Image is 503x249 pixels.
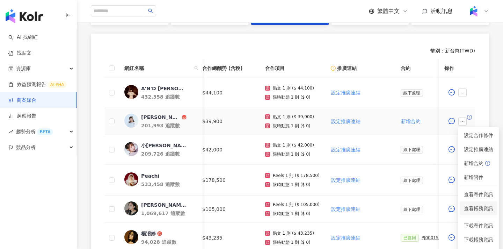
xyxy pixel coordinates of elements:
[8,97,36,104] a: 商案媒合
[464,159,493,167] span: 新增合約
[197,108,260,135] td: $39,900
[273,152,311,157] p: 限時動態 1 則 ($ 0)
[193,63,200,73] span: search
[141,210,197,217] div: 1,069,617 追蹤數
[273,182,311,187] p: 限時動態 1 則 ($ 0)
[273,95,311,100] p: 限時動態 1 則 ($ 0)
[6,9,43,23] img: logo
[141,230,156,237] div: 楊淯婷
[8,34,38,41] a: searchAI 找網紅
[467,115,472,120] span: exclamation-circle
[141,239,197,246] div: 94,028 追蹤數
[464,175,483,180] span: 新增附件
[8,113,36,120] a: 洞察報告
[449,234,455,241] span: message
[401,89,423,97] span: 線下處理
[141,201,187,208] div: [PERSON_NAME]
[141,85,187,92] div: A'N'D [PERSON_NAME]
[401,119,421,124] span: 新增合約
[8,81,67,88] a: 效益預測報告ALPHA
[449,89,455,95] span: message
[273,143,314,148] p: 貼文 1 則 ($ 42,000)
[273,211,311,216] p: 限時動態 1 則 ($ 0)
[124,142,138,156] img: KOL Avatar
[331,173,361,187] button: 設定推廣連結
[197,165,260,196] td: $178,500
[331,114,361,128] button: 設定推廣連結
[197,196,260,223] td: $105,000
[467,5,480,18] img: Kolr%20app%20icon%20%281%29.png
[449,118,455,124] span: message
[331,235,360,241] span: 設定推廣連結
[464,131,493,139] span: 設定合作條件
[148,8,153,13] span: search
[458,117,467,126] button: ellipsis
[8,50,31,57] a: 找貼文
[124,201,138,215] img: KOL Avatar
[16,140,36,155] span: 競品分析
[401,177,423,184] span: 線下處理
[273,114,314,119] p: 貼文 1 則 ($ 39,900)
[273,202,320,207] p: Reels 1 則 ($ 105,000)
[401,114,421,128] button: 新增合約
[124,114,138,128] img: KOL Avatar
[273,123,311,128] p: 限時動態 1 則 ($ 0)
[331,64,389,72] div: 推廣連結
[331,147,360,152] span: 設定推廣連結
[331,177,360,183] span: 設定推廣連結
[197,135,260,165] td: $42,000
[439,59,475,78] th: 操作
[141,172,159,179] div: Peachi
[331,119,360,124] span: 設定推廣連結
[8,129,13,134] span: rise
[464,205,493,212] span: 查看帳務資訊
[449,146,455,152] span: message
[464,191,493,198] span: 查看寄件資訊
[331,143,361,157] button: 設定推廣連結
[377,7,400,15] span: 繁體中文
[449,206,455,212] span: message
[141,150,197,157] div: 209,726 追蹤數
[197,59,260,78] th: 合作總酬勞 (含稅)
[124,64,191,72] span: 網紅名稱
[331,86,361,100] button: 設定推廣連結
[331,206,360,212] span: 設定推廣連結
[458,88,467,97] button: ellipsis
[331,90,360,95] span: 設定推廣連結
[141,181,197,188] div: 533,458 追蹤數
[273,231,314,236] p: 貼文 1 則 ($ 43,235)
[141,93,197,100] div: 432,358 追蹤數
[331,231,361,245] button: 設定推廣連結
[273,86,314,91] p: 貼文 1 則 ($ 44,100)
[273,240,311,245] p: 限時動態 1 則 ($ 0)
[460,91,465,95] span: ellipsis
[141,122,197,129] div: 201,993 追蹤數
[449,177,455,183] span: message
[141,114,180,121] div: [PERSON_NAME]
[460,119,465,124] span: ellipsis
[16,124,53,140] span: 趨勢分析
[464,145,493,153] span: 設定推廣連結
[16,61,31,77] span: 資源庫
[422,235,457,240] div: PJ0001576 佳麗寶化工_KANEBO_循環精華粉底彩妝新品_202507_活動確認單
[124,230,138,244] img: KOL Avatar
[401,146,423,154] span: 線下處理
[395,59,462,78] th: 合約
[124,172,138,186] img: KOL Avatar
[141,142,187,149] div: 小[PERSON_NAME]
[331,66,336,71] span: exclamation-circle
[485,161,490,166] span: exclamation-circle
[401,234,419,242] span: 已簽回
[37,128,53,135] div: BETA
[124,85,138,99] img: KOL Avatar
[194,66,198,70] span: search
[464,236,493,243] span: 下載帳務資訊
[260,59,325,78] th: 合作項目
[105,48,475,55] div: 幣別 ： 新台幣 ( TWD )
[401,206,423,213] span: 線下處理
[331,202,361,216] button: 設定推廣連結
[273,173,320,178] p: Reels 1 則 ($ 178,500)
[464,222,493,229] span: 下載寄件資訊
[197,78,260,108] td: $44,100
[430,8,453,14] span: 活動訊息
